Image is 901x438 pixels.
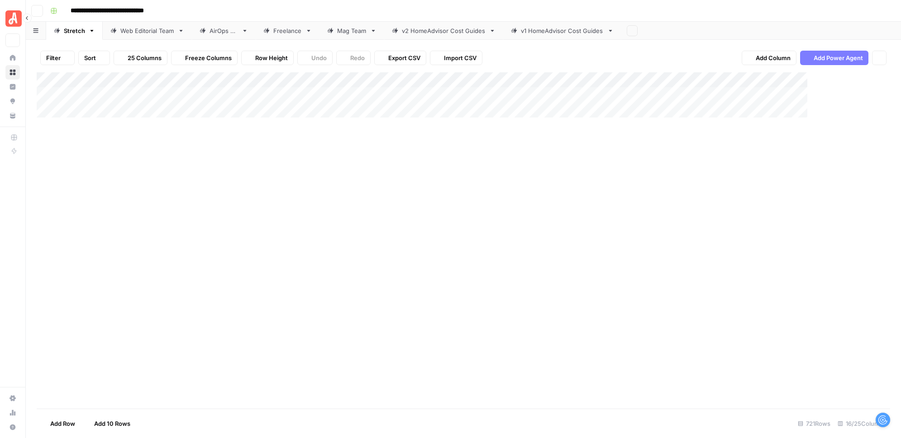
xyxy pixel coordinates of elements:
span: Row Height [255,53,288,62]
button: Redo [336,51,371,65]
div: 16/25 Columns [834,416,890,431]
div: Freelance [273,26,302,35]
span: Export CSV [388,53,420,62]
span: Freeze Columns [185,53,232,62]
button: Sort [78,51,110,65]
button: Export CSV [374,51,426,65]
button: Freeze Columns [171,51,238,65]
a: Freelance [256,22,319,40]
a: Settings [5,391,20,405]
span: Add Power Agent [814,53,863,62]
a: Usage [5,405,20,420]
a: Insights [5,80,20,94]
a: Opportunities [5,94,20,108]
button: Add Power Agent [800,51,868,65]
span: Redo [350,53,365,62]
span: Undo [311,53,327,62]
button: Filter [40,51,75,65]
button: Undo [297,51,333,65]
a: AirOps QA [192,22,256,40]
button: Add 10 Rows [81,416,136,431]
div: Web Editorial Team [120,26,174,35]
button: Add Row [37,416,81,431]
div: Mag Team [337,26,367,35]
div: Stretch [64,26,85,35]
a: v2 HomeAdvisor Cost Guides [384,22,503,40]
a: Browse [5,65,20,80]
button: Workspace: Angi [5,7,20,30]
a: Home [5,51,20,65]
button: Row Height [241,51,294,65]
a: Your Data [5,108,20,123]
button: Help + Support [5,420,20,434]
span: Add Row [50,419,75,428]
div: v1 HomeAdvisor Cost Guides [521,26,604,35]
div: v2 HomeAdvisor Cost Guides [402,26,486,35]
a: v1 HomeAdvisor Cost Guides [503,22,621,40]
button: Import CSV [430,51,482,65]
div: 721 Rows [794,416,834,431]
a: Stretch [46,22,103,40]
span: Sort [84,53,96,62]
span: Add 10 Rows [94,419,130,428]
span: Import CSV [444,53,477,62]
a: Web Editorial Team [103,22,192,40]
span: Add Column [756,53,791,62]
span: 25 Columns [128,53,162,62]
button: Add Column [742,51,796,65]
div: AirOps QA [210,26,238,35]
button: 25 Columns [114,51,167,65]
img: Angi Logo [5,10,22,27]
span: Filter [46,53,61,62]
a: Mag Team [319,22,384,40]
